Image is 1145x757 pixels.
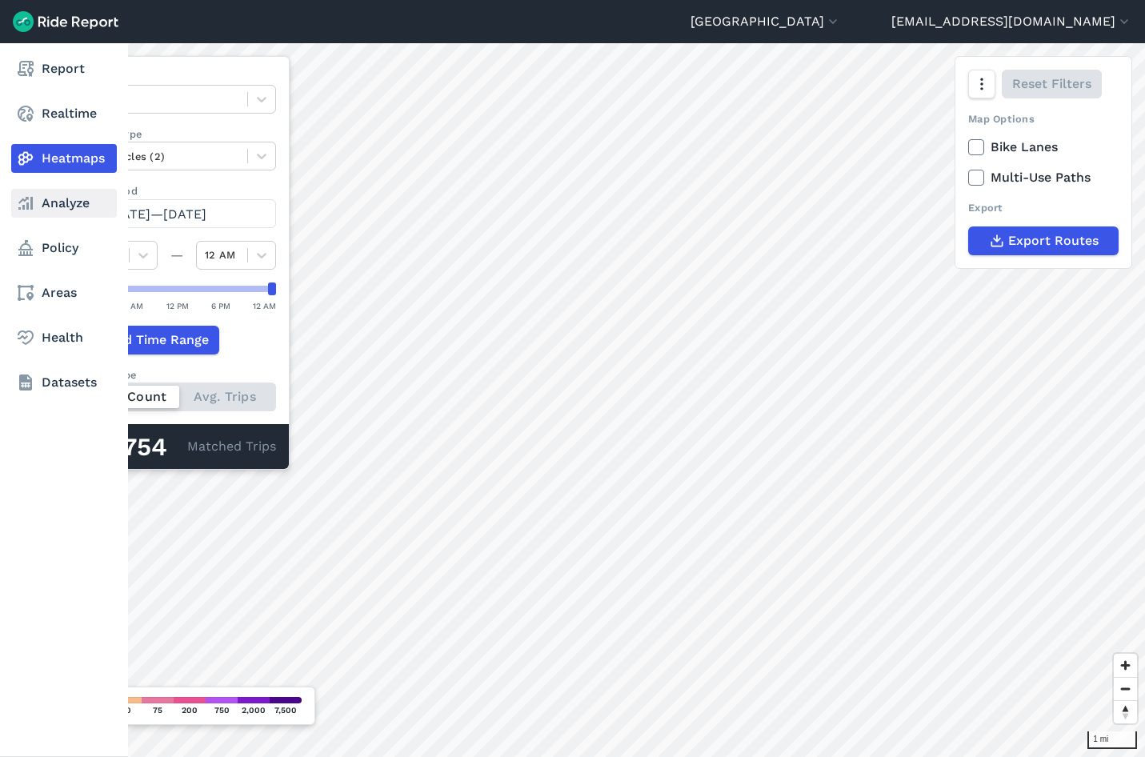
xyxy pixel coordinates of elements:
span: Add Time Range [107,330,209,350]
div: — [158,246,196,265]
div: 6 PM [211,298,230,313]
button: Zoom in [1114,654,1137,677]
label: Bike Lanes [968,138,1119,157]
a: Datasets [11,368,117,397]
button: [GEOGRAPHIC_DATA] [691,12,841,31]
div: Count Type [78,367,276,383]
span: Reset Filters [1012,74,1091,94]
label: Data Type [78,70,276,85]
div: 12 AM [253,298,276,313]
a: Areas [11,278,117,307]
div: 1 mi [1087,731,1137,749]
div: 12 PM [166,298,189,313]
label: Multi-Use Paths [968,168,1119,187]
div: 168,754 [78,437,187,458]
button: Export Routes [968,226,1119,255]
button: Add Time Range [78,326,219,354]
div: Map Options [968,111,1119,126]
div: Export [968,200,1119,215]
span: [DATE]—[DATE] [107,206,206,222]
label: Vehicle Type [78,126,276,142]
span: Export Routes [1008,231,1099,250]
img: Ride Report [13,11,118,32]
a: Policy [11,234,117,262]
label: Data Period [78,183,276,198]
a: Realtime [11,99,117,128]
button: Zoom out [1114,677,1137,700]
a: Health [11,323,117,352]
div: 6 AM [123,298,143,313]
div: Matched Trips [65,424,289,469]
button: Reset bearing to north [1114,700,1137,723]
button: [DATE]—[DATE] [78,199,276,228]
button: Reset Filters [1002,70,1102,98]
a: Analyze [11,189,117,218]
canvas: Map [51,43,1145,757]
a: Report [11,54,117,83]
button: [EMAIL_ADDRESS][DOMAIN_NAME] [891,12,1132,31]
a: Heatmaps [11,144,117,173]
